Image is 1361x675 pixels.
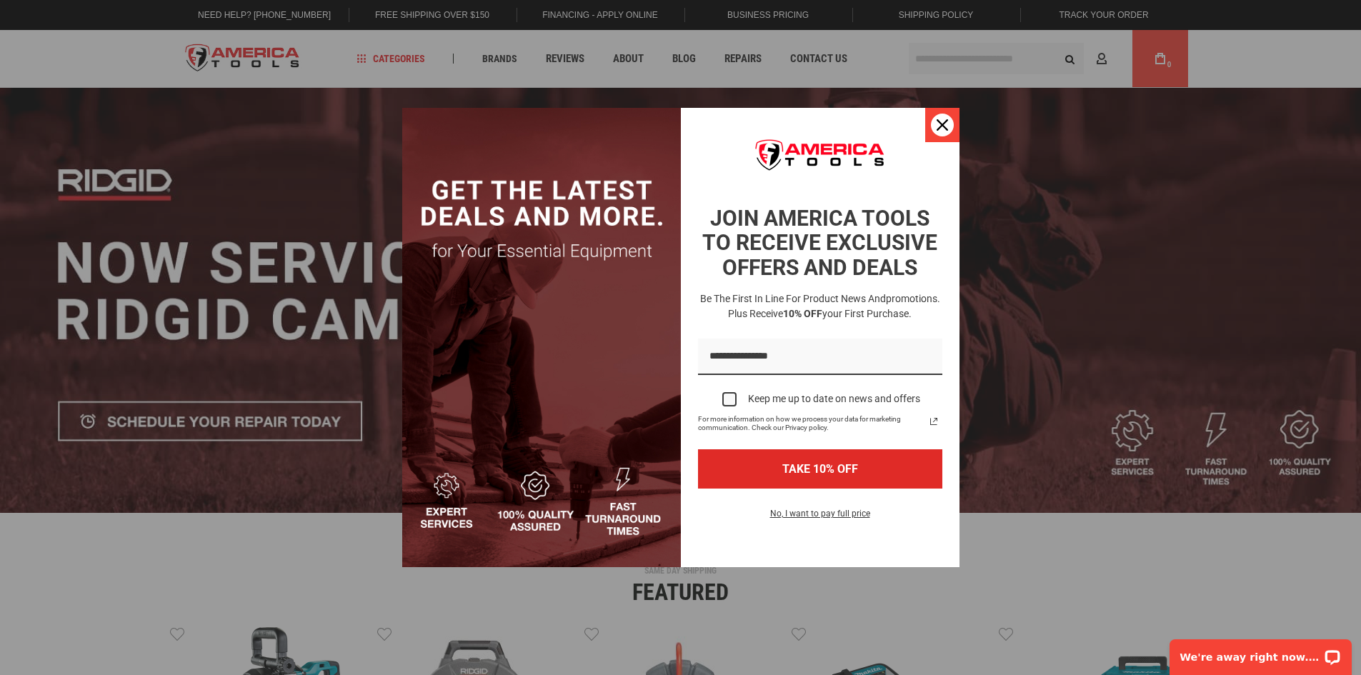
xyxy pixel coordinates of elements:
iframe: LiveChat chat widget [1160,630,1361,675]
button: No, I want to pay full price [759,506,882,530]
button: Close [925,108,959,142]
span: For more information on how we process your data for marketing communication. Check our Privacy p... [698,415,925,432]
div: Keep me up to date on news and offers [748,393,920,405]
input: Email field [698,339,942,375]
a: Read our Privacy Policy [925,413,942,430]
h3: Be the first in line for product news and [695,291,945,321]
svg: close icon [937,119,948,131]
strong: 10% OFF [783,308,822,319]
strong: JOIN AMERICA TOOLS TO RECEIVE EXCLUSIVE OFFERS AND DEALS [702,206,937,280]
button: TAKE 10% OFF [698,449,942,489]
svg: link icon [925,413,942,430]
